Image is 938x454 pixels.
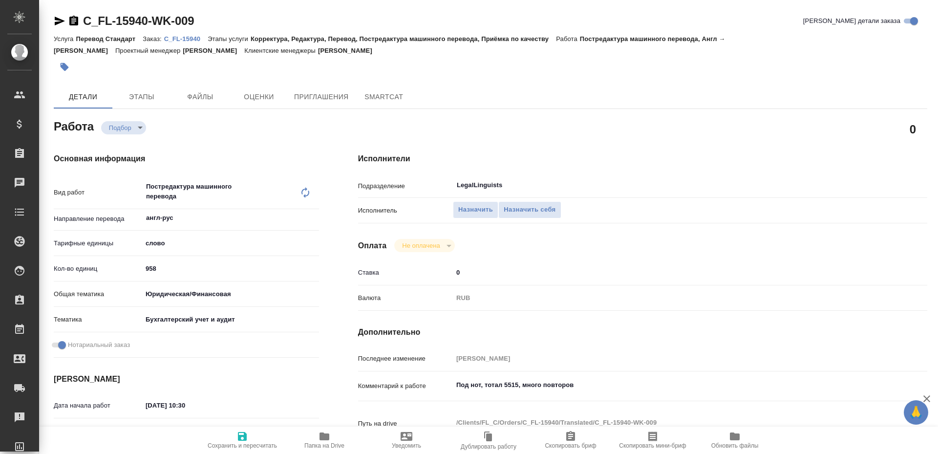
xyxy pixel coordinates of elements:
[358,354,453,364] p: Последнее изменение
[83,14,194,27] a: C_FL-15940-WK-009
[54,289,142,299] p: Общая тематика
[143,35,164,43] p: Заказ:
[358,240,387,252] h4: Оплата
[142,261,319,276] input: ✎ Введи что-нибудь
[461,443,516,450] span: Дублировать работу
[314,217,316,219] button: Open
[504,204,555,216] span: Назначить себя
[68,15,80,27] button: Скопировать ссылку
[54,56,75,78] button: Добавить тэг
[358,268,453,278] p: Ставка
[118,91,165,103] span: Этапы
[910,121,916,137] h2: 0
[358,381,453,391] p: Комментарий к работе
[142,398,228,412] input: ✎ Введи что-нибудь
[142,311,319,328] div: Бухгалтерский учет и аудит
[142,286,319,303] div: Юридическая/Финансовая
[251,35,556,43] p: Корректура, Редактура, Перевод, Постредактура машинного перевода, Приёмка по качеству
[458,204,493,216] span: Назначить
[54,264,142,274] p: Кол-во единиц
[177,91,224,103] span: Файлы
[115,47,183,54] p: Проектный менеджер
[904,400,928,425] button: 🙏
[318,47,380,54] p: [PERSON_NAME]
[448,427,530,454] button: Дублировать работу
[394,239,454,252] div: Подбор
[54,35,76,43] p: Услуга
[358,206,453,216] p: Исполнитель
[453,351,880,366] input: Пустое поле
[101,121,146,134] div: Подбор
[304,442,344,449] span: Папка на Drive
[392,442,421,449] span: Уведомить
[164,35,208,43] p: C_FL-15940
[358,326,927,338] h4: Дополнительно
[358,293,453,303] p: Валюта
[142,426,228,440] input: Пустое поле
[60,91,107,103] span: Детали
[208,35,251,43] p: Этапы услуги
[711,442,759,449] span: Обновить файлы
[294,91,349,103] span: Приглашения
[54,401,142,411] p: Дата начала работ
[106,124,134,132] button: Подбор
[498,201,561,218] button: Назначить себя
[545,442,596,449] span: Скопировать бриф
[874,184,876,186] button: Open
[54,373,319,385] h4: [PERSON_NAME]
[358,153,927,165] h4: Исполнители
[244,47,318,54] p: Клиентские менеджеры
[399,241,443,250] button: Не оплачена
[68,340,130,350] span: Нотариальный заказ
[358,181,453,191] p: Подразделение
[54,315,142,324] p: Тематика
[142,235,319,252] div: слово
[54,117,94,134] h2: Работа
[556,35,580,43] p: Работа
[530,427,612,454] button: Скопировать бриф
[361,91,407,103] span: SmartCat
[283,427,365,454] button: Папка на Drive
[365,427,448,454] button: Уведомить
[453,377,880,393] textarea: Под нот, тотал 5515, много повторов
[453,201,498,218] button: Назначить
[54,15,65,27] button: Скопировать ссылку для ЯМессенджера
[908,402,924,423] span: 🙏
[235,91,282,103] span: Оценки
[208,442,277,449] span: Сохранить и пересчитать
[54,153,319,165] h4: Основная информация
[54,214,142,224] p: Направление перевода
[54,238,142,248] p: Тарифные единицы
[358,419,453,429] p: Путь на drive
[619,442,686,449] span: Скопировать мини-бриф
[453,414,880,431] textarea: /Clients/FL_C/Orders/C_FL-15940/Translated/C_FL-15940-WK-009
[453,290,880,306] div: RUB
[76,35,143,43] p: Перевод Стандарт
[54,188,142,197] p: Вид работ
[453,265,880,280] input: ✎ Введи что-нибудь
[694,427,776,454] button: Обновить файлы
[201,427,283,454] button: Сохранить и пересчитать
[803,16,900,26] span: [PERSON_NAME] детали заказа
[164,34,208,43] a: C_FL-15940
[612,427,694,454] button: Скопировать мини-бриф
[183,47,244,54] p: [PERSON_NAME]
